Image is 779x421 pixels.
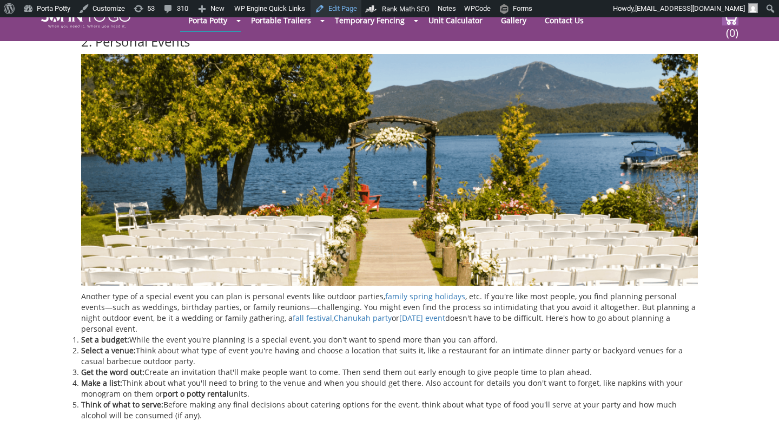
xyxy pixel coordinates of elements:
[293,313,332,323] a: fall festival
[81,367,698,378] li: Create an invitation that'll make people want to come. Then send them out early enough to give pe...
[163,389,229,399] strong: port o potty rental
[537,10,592,31] a: Contact Us
[81,54,698,286] img: chairs set up for waterfront wedding
[334,313,392,323] a: Chanukah party
[41,11,130,28] img: JOHN to go
[180,10,235,31] a: Porta Potty
[327,10,413,31] a: Temporary Fencing
[722,11,738,25] img: cart a
[81,334,129,345] strong: Set a budget:
[399,313,445,323] a: [DATE] event
[81,345,136,356] strong: Select a venue:
[81,399,163,410] strong: Think of what to serve:
[493,10,534,31] a: Gallery
[81,378,122,388] strong: Make a list:
[81,399,698,421] li: Before making any final decisions about catering options for the event, think about what type of ...
[81,334,698,345] li: While the event you're planning is a special event, you don't want to spend more than you can aff...
[385,291,465,301] a: family spring holidays
[382,5,430,13] span: Rank Math SEO
[243,10,319,31] a: Portable Trailers
[81,15,698,49] h3: 2. Personal Events
[420,10,491,31] a: Unit Calculator
[81,367,144,377] strong: Get the word out:
[81,345,698,367] li: Think about what type of event you're having and choose a location that suits it, like a restaura...
[81,378,698,399] li: Think about what you'll need to bring to the venue and when you should get there. Also account fo...
[725,17,738,40] span: (0)
[635,4,745,12] span: [EMAIL_ADDRESS][DOMAIN_NAME]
